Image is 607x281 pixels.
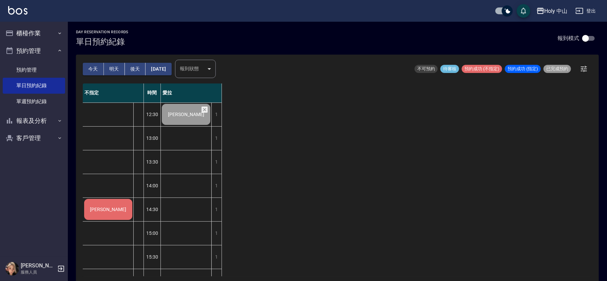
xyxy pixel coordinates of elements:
div: 不指定 [83,83,144,102]
span: 預約成功 (指定) [505,66,541,72]
span: [PERSON_NAME] [167,112,206,117]
div: 14:30 [144,198,161,221]
div: 1 [211,103,222,126]
a: 單週預約紀錄 [3,94,65,109]
div: Holy 中山 [545,7,568,15]
div: 13:30 [144,150,161,174]
div: 愛拉 [161,83,222,102]
button: [DATE] [146,63,171,75]
span: [PERSON_NAME] [89,207,128,212]
img: Person [5,262,19,276]
div: 1 [211,198,222,221]
div: 1 [211,127,222,150]
h2: day Reservation records [76,30,129,34]
span: 不可預約 [415,66,438,72]
button: 客戶管理 [3,129,65,147]
div: 1 [211,174,222,198]
button: 報表及分析 [3,112,65,130]
a: 預約管理 [3,62,65,78]
div: 15:00 [144,221,161,245]
button: save [517,4,530,18]
button: 明天 [104,63,125,75]
button: 後天 [125,63,146,75]
div: 1 [211,245,222,269]
div: 14:00 [144,174,161,198]
button: 今天 [83,63,104,75]
div: 時間 [144,83,161,102]
button: 櫃檯作業 [3,24,65,42]
a: 單日預約紀錄 [3,78,65,93]
img: Logo [8,6,27,15]
button: 登出 [573,5,599,17]
div: 15:30 [144,245,161,269]
div: 12:30 [144,102,161,126]
span: 預約成功 (不指定) [462,66,502,72]
span: 已完成預約 [544,66,571,72]
p: 服務人員 [21,269,55,275]
div: 1 [211,222,222,245]
h5: [PERSON_NAME] [21,262,55,269]
h3: 單日預約紀錄 [76,37,129,46]
button: Holy 中山 [534,4,570,18]
div: 1 [211,150,222,174]
p: 報到模式 [557,35,579,42]
span: 待審核 [440,66,459,72]
div: 13:00 [144,126,161,150]
button: 預約管理 [3,42,65,60]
